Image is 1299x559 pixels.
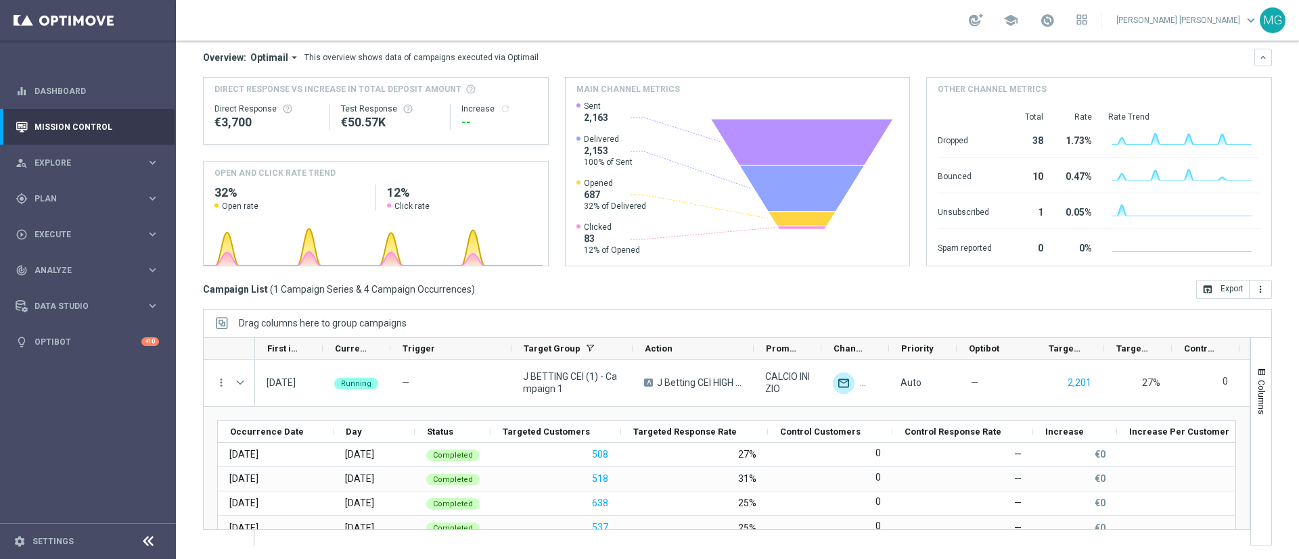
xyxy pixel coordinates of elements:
i: arrow_drop_down [288,51,300,64]
div: 0.47% [1059,164,1092,186]
div: Dropped [938,128,992,150]
i: keyboard_arrow_down [1258,53,1268,62]
span: Action [645,343,673,354]
span: Priority [901,343,934,354]
i: keyboard_arrow_right [146,156,159,169]
div: 17 Sep 2025 [229,497,258,509]
span: Channel [834,343,866,354]
a: Settings [32,537,74,545]
img: Optimail [833,372,854,394]
span: 1 Campaign Series & 4 Campaign Occurrences [273,283,472,295]
div: Bounced [938,164,992,186]
label: 0 [1223,375,1228,387]
button: Data Studio keyboard_arrow_right [15,301,160,312]
div: 25% [738,497,756,509]
span: Drag columns here to group campaigns [239,318,407,329]
span: — [971,376,978,389]
div: Mission Control [16,109,159,145]
h3: Overview: [203,51,246,64]
div: — [1014,448,1022,460]
div: Increase [461,103,537,114]
i: settings [14,535,26,548]
span: Plan [35,195,146,203]
span: Target Group [524,343,580,354]
p: €0 [1095,448,1106,460]
i: keyboard_arrow_right [146,299,159,312]
span: Targeted Customers [503,427,590,437]
span: Completed [433,500,473,508]
i: track_changes [16,264,28,276]
button: lightbulb Optibot +10 [15,337,160,347]
div: 10 Sep 2025 [229,472,258,485]
i: keyboard_arrow_right [146,228,159,241]
div: 03 Sep 2025 [229,448,258,460]
div: Test Response [341,103,439,114]
i: refresh [500,103,511,114]
button: 638 [591,495,610,512]
button: more_vert [215,376,227,389]
div: Data Studio [16,300,146,312]
span: First in Range [267,343,300,354]
div: Execute [16,228,146,241]
button: Mission Control [15,122,160,132]
div: Direct Response [214,103,319,114]
div: Rate [1059,112,1092,122]
span: Completed [433,524,473,533]
div: 27% [738,448,756,460]
img: Other [860,372,882,394]
div: Plan [16,193,146,205]
div: equalizer Dashboard [15,86,160,97]
a: Dashboard [35,73,159,109]
span: Columns [1256,380,1267,414]
span: Completed [433,475,473,484]
p: €0 [1095,472,1106,485]
span: Open rate [222,201,258,212]
span: 12% of Opened [584,245,640,256]
button: person_search Explore keyboard_arrow_right [15,157,160,168]
span: Status [427,427,453,437]
div: — [1014,472,1022,485]
span: CALCIO INIZIO [765,370,810,395]
div: Explore [16,157,146,169]
i: keyboard_arrow_right [146,264,159,276]
span: keyboard_arrow_down [1244,13,1258,28]
colored-tag: Completed [426,448,480,461]
div: Row Groups [239,318,407,329]
div: 1 [1008,200,1043,222]
div: 10 [1008,164,1043,186]
span: Click rate [394,201,430,212]
p: €0 [1095,522,1106,534]
span: Completed [433,451,473,460]
div: 0.05% [1059,200,1092,222]
span: Promotions [766,343,798,354]
button: gps_fixed Plan keyboard_arrow_right [15,193,160,204]
button: open_in_browser Export [1196,280,1250,299]
div: — [1014,497,1022,509]
div: Wednesday [345,522,374,534]
i: lightbulb [16,336,28,348]
span: Increase Per Customer [1129,427,1229,437]
span: Opened [584,178,646,189]
label: 0 [875,471,881,483]
button: 518 [591,470,610,487]
div: 0 [1008,236,1043,258]
span: Control Customers [1184,343,1216,354]
div: +10 [141,337,159,346]
button: more_vert [1250,280,1272,299]
multiple-options-button: Export to CSV [1196,283,1272,294]
span: Targeted Customers [1049,343,1081,354]
div: — [1014,522,1022,534]
span: Control Response Rate [905,427,1001,437]
span: ( [270,283,273,295]
label: 0 [875,447,881,459]
span: A [644,379,653,387]
span: school [1003,13,1018,28]
span: Trigger [403,343,435,354]
div: Rate Trend [1108,112,1260,122]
